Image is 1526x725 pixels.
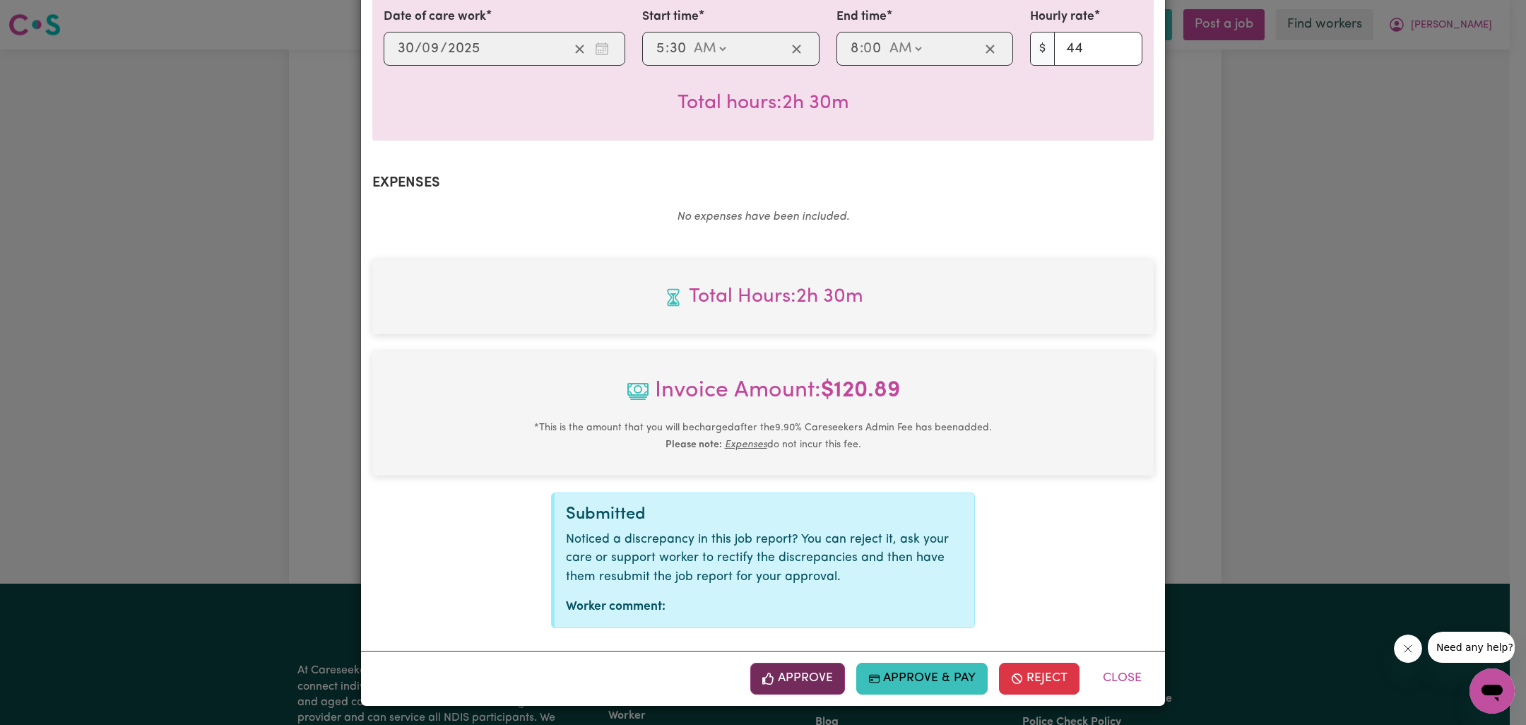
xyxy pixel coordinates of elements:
span: $ [1030,32,1055,66]
span: 0 [422,42,430,56]
span: Total hours worked: 2 hours 30 minutes [384,282,1142,312]
input: -- [656,38,666,59]
button: Reject [999,663,1080,694]
label: End time [836,8,887,26]
button: Approve [750,663,845,694]
small: This is the amount that you will be charged after the 9.90 % Careseekers Admin Fee has been added... [534,423,992,450]
iframe: Button to launch messaging window [1469,668,1515,714]
strong: Worker comment: [566,601,666,613]
span: Submitted [566,506,646,523]
iframe: Close message [1394,635,1422,663]
label: Hourly rate [1030,8,1094,26]
span: / [415,41,422,57]
span: Invoice Amount: [384,374,1142,419]
b: $ 120.89 [821,379,900,402]
input: -- [397,38,415,59]
em: No expenses have been included. [677,211,849,223]
input: ---- [447,38,480,59]
span: : [860,41,863,57]
label: Start time [642,8,699,26]
button: Clear date [569,38,591,59]
button: Enter the date of care work [591,38,613,59]
input: -- [669,38,687,59]
input: -- [850,38,860,59]
h2: Expenses [372,175,1154,191]
iframe: Message from company [1428,632,1515,663]
u: Expenses [725,440,767,450]
p: Noticed a discrepancy in this job report? You can reject it, ask your care or support worker to r... [566,531,963,587]
span: : [666,41,669,57]
span: 0 [863,42,872,56]
b: Please note: [666,440,722,450]
button: Approve & Pay [856,663,988,694]
span: / [440,41,447,57]
label: Date of care work [384,8,486,26]
button: Close [1091,663,1154,694]
input: -- [422,38,440,59]
input: -- [864,38,882,59]
span: Total hours worked: 2 hours 30 minutes [678,93,849,113]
